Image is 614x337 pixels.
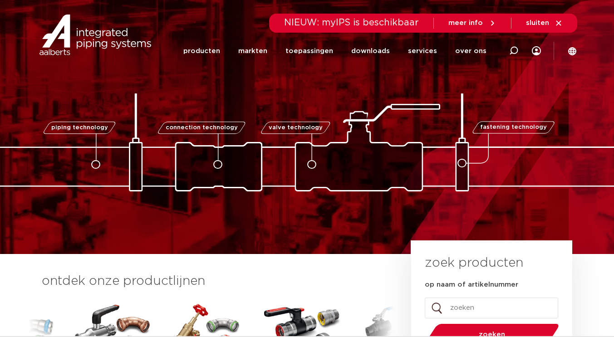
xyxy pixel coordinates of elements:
a: downloads [351,33,390,69]
span: valve technology [269,125,323,131]
a: over ons [455,33,486,69]
input: zoeken [425,298,558,318]
div: my IPS [532,33,541,69]
span: fastening technology [480,125,547,131]
span: NIEUW: myIPS is beschikbaar [284,18,419,27]
a: meer info [448,19,496,27]
nav: Menu [183,33,486,69]
a: markten [238,33,267,69]
h3: zoek producten [425,254,523,272]
span: sluiten [526,20,549,26]
a: toepassingen [285,33,333,69]
a: sluiten [526,19,563,27]
span: meer info [448,20,483,26]
span: piping technology [51,125,108,131]
span: connection technology [165,125,237,131]
a: services [408,33,437,69]
a: producten [183,33,220,69]
label: op naam of artikelnummer [425,280,518,289]
h3: ontdek onze productlijnen [42,272,380,290]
